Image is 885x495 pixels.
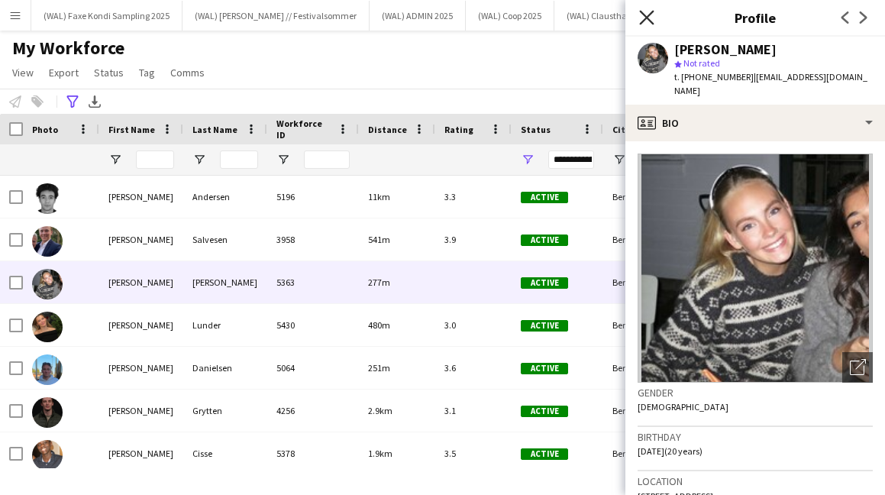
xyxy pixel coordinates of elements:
[164,63,211,82] a: Comms
[368,319,390,331] span: 480m
[32,397,63,428] img: Markus Grytten
[220,150,258,169] input: Last Name Filter Input
[435,176,512,218] div: 3.3
[108,124,155,135] span: First Name
[370,1,466,31] button: (WAL) ADMIN 2025
[435,432,512,474] div: 3.5
[183,304,267,346] div: Lunder
[521,277,568,289] span: Active
[183,218,267,260] div: Salvesen
[32,183,63,214] img: Hakim Andersen
[94,66,124,79] span: Status
[32,440,63,471] img: Malik Cisse
[108,153,122,167] button: Open Filter Menu
[304,150,350,169] input: Workforce ID Filter Input
[99,432,183,474] div: [PERSON_NAME]
[612,153,626,167] button: Open Filter Menu
[603,304,695,346] div: Bergen
[638,401,728,412] span: [DEMOGRAPHIC_DATA]
[32,354,63,385] img: Petter Danielsen
[267,390,359,432] div: 4256
[88,63,130,82] a: Status
[638,386,873,400] h3: Gender
[139,66,155,79] span: Tag
[368,191,390,202] span: 11km
[99,261,183,303] div: [PERSON_NAME]
[267,304,359,346] div: 5430
[183,432,267,474] div: Cisse
[603,347,695,389] div: Bergen
[612,124,630,135] span: City
[99,390,183,432] div: [PERSON_NAME]
[603,176,695,218] div: Bergen
[603,432,695,474] div: Bergen
[521,320,568,332] span: Active
[368,277,390,288] span: 277m
[99,347,183,389] div: [PERSON_NAME]
[521,124,551,135] span: Status
[603,261,695,303] div: Bergen
[638,154,873,383] img: Crew avatar or photo
[435,304,512,346] div: 3.0
[842,352,873,383] div: Open photos pop-in
[521,235,568,246] span: Active
[435,347,512,389] div: 3.6
[183,261,267,303] div: [PERSON_NAME]
[625,105,885,141] div: Bio
[674,43,777,57] div: [PERSON_NAME]
[638,445,703,457] span: [DATE] (20 years)
[192,124,237,135] span: Last Name
[521,153,535,167] button: Open Filter Menu
[32,226,63,257] img: Theodor Salvesen
[521,192,568,203] span: Active
[43,63,85,82] a: Export
[368,362,390,374] span: 251m
[99,218,183,260] div: [PERSON_NAME]
[435,390,512,432] div: 3.1
[674,71,867,96] span: | [EMAIL_ADDRESS][DOMAIN_NAME]
[183,347,267,389] div: Danielsen
[32,312,63,342] img: Loulou Olivia Rostad Lunder
[276,153,290,167] button: Open Filter Menu
[368,234,390,245] span: 541m
[183,390,267,432] div: Grytten
[267,432,359,474] div: 5378
[86,92,104,111] app-action-btn: Export XLSX
[192,153,206,167] button: Open Filter Menu
[267,261,359,303] div: 5363
[521,363,568,374] span: Active
[267,347,359,389] div: 5064
[99,304,183,346] div: [PERSON_NAME]
[276,118,331,141] span: Workforce ID
[99,176,183,218] div: [PERSON_NAME]
[182,1,370,31] button: (WAL) [PERSON_NAME] // Festivalsommer
[444,124,473,135] span: Rating
[12,66,34,79] span: View
[32,124,58,135] span: Photo
[32,269,63,299] img: Emilia Scantlebury
[368,448,392,459] span: 1.9km
[12,37,124,60] span: My Workforce
[521,406,568,417] span: Active
[267,218,359,260] div: 3958
[170,66,205,79] span: Comms
[466,1,554,31] button: (WAL) Coop 2025
[674,71,754,82] span: t. [PHONE_NUMBER]
[521,448,568,460] span: Active
[49,66,79,79] span: Export
[368,405,392,416] span: 2.9km
[267,176,359,218] div: 5196
[603,218,695,260] div: Bergen
[603,390,695,432] div: Bergen
[683,57,720,69] span: Not rated
[136,150,174,169] input: First Name Filter Input
[625,8,885,27] h3: Profile
[368,124,407,135] span: Distance
[435,218,512,260] div: 3.9
[63,92,82,111] app-action-btn: Advanced filters
[31,1,182,31] button: (WAL) Faxe Kondi Sampling 2025
[638,474,873,488] h3: Location
[638,430,873,444] h3: Birthday
[554,1,670,31] button: (WAL) Clausthaler 2025
[183,176,267,218] div: Andersen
